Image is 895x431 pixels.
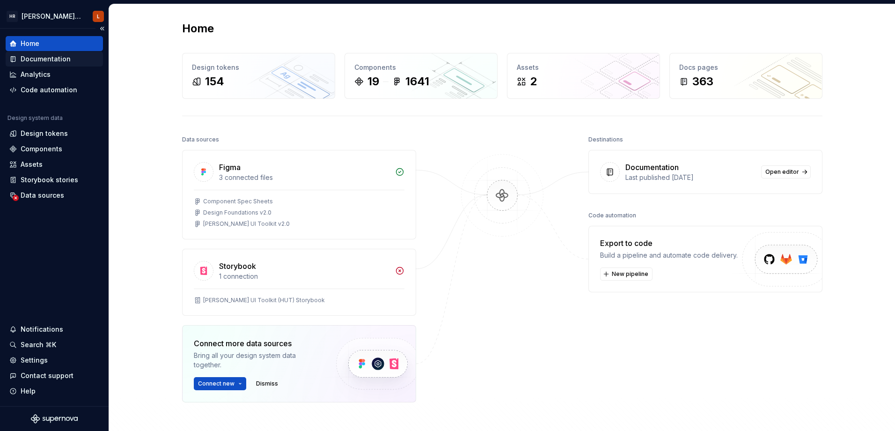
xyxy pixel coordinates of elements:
button: Search ⌘K [6,337,103,352]
div: Notifications [21,325,63,334]
div: Data sources [21,191,64,200]
div: Storybook stories [21,175,78,185]
div: Last published [DATE] [625,173,756,182]
div: HR [7,11,18,22]
div: Code automation [588,209,636,222]
button: Connect new [194,377,246,390]
button: HR[PERSON_NAME] UI Toolkit (HUT)L [2,6,107,26]
a: Open editor [761,165,811,178]
div: Connect more data sources [194,338,320,349]
a: Design tokens154 [182,53,335,99]
a: Storybook1 connection[PERSON_NAME] UI Toolkit (HUT) Storybook [182,249,416,316]
div: 19 [367,74,379,89]
span: Connect new [198,380,235,387]
button: Dismiss [252,377,282,390]
a: Docs pages363 [669,53,822,99]
button: New pipeline [600,268,653,281]
div: L [97,13,100,20]
div: Design system data [7,114,63,122]
span: Open editor [765,168,799,176]
div: [PERSON_NAME] UI Toolkit (HUT) Storybook [203,297,325,304]
div: [PERSON_NAME] UI Toolkit (HUT) [22,12,81,21]
div: Bring all your design system data together. [194,351,320,370]
a: Settings [6,353,103,368]
div: Data sources [182,133,219,146]
div: 1641 [405,74,429,89]
div: Assets [21,160,43,169]
a: Components [6,141,103,156]
div: Documentation [625,162,679,173]
div: Component Spec Sheets [203,198,273,205]
a: Analytics [6,67,103,82]
svg: Supernova Logo [31,414,78,424]
div: Contact support [21,371,73,380]
div: Design Foundations v2.0 [203,209,271,216]
div: Storybook [219,260,256,272]
div: Components [354,63,488,72]
a: Design tokens [6,126,103,141]
div: Assets [517,63,650,72]
div: 1 connection [219,272,389,281]
div: Design tokens [192,63,325,72]
div: 154 [205,74,224,89]
div: Components [21,144,62,154]
button: Contact support [6,368,103,383]
a: Code automation [6,82,103,97]
button: Help [6,384,103,399]
div: Home [21,39,39,48]
button: Notifications [6,322,103,337]
div: Search ⌘K [21,340,56,349]
div: Destinations [588,133,623,146]
a: Home [6,36,103,51]
div: Documentation [21,54,71,64]
a: Documentation [6,52,103,67]
a: Data sources [6,188,103,203]
a: Assets [6,157,103,172]
div: 363 [692,74,713,89]
div: Code automation [21,85,77,95]
div: 3 connected files [219,173,389,182]
div: Design tokens [21,129,68,138]
a: Storybook stories [6,172,103,187]
a: Figma3 connected filesComponent Spec SheetsDesign Foundations v2.0[PERSON_NAME] UI Toolkit v2.0 [182,150,416,239]
div: Settings [21,356,48,365]
a: Components191641 [345,53,498,99]
div: Docs pages [679,63,813,72]
div: Build a pipeline and automate code delivery. [600,251,738,260]
span: Dismiss [256,380,278,387]
div: [PERSON_NAME] UI Toolkit v2.0 [203,220,290,228]
div: 2 [530,74,537,89]
div: Analytics [21,70,51,79]
span: New pipeline [612,270,648,278]
button: Collapse sidebar [95,22,109,35]
h2: Home [182,21,214,36]
div: Figma [219,162,241,173]
div: Export to code [600,238,738,249]
a: Assets2 [507,53,660,99]
div: Help [21,386,36,396]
